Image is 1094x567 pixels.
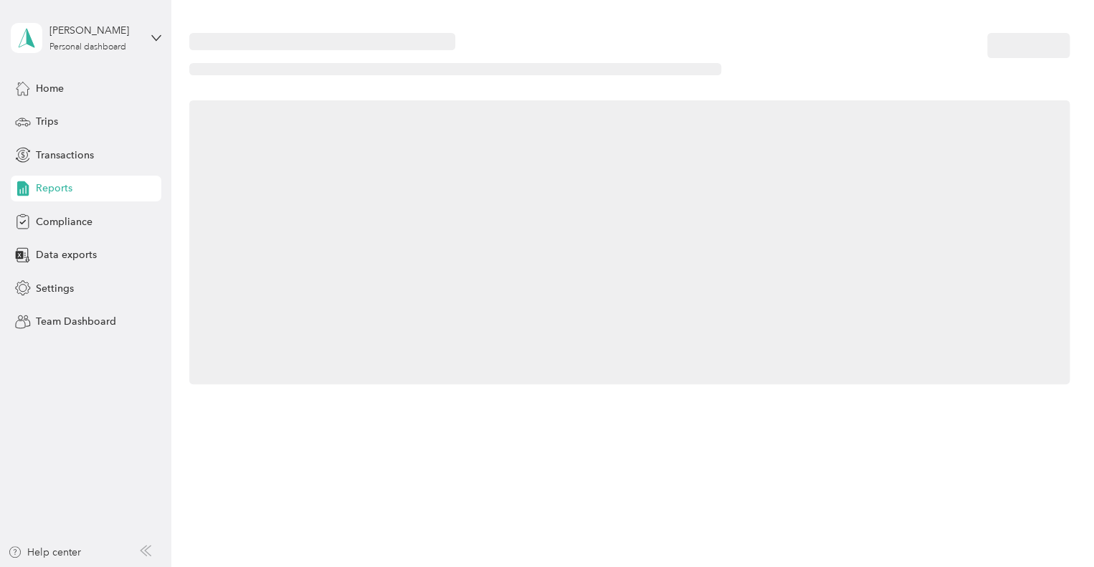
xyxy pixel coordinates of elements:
[36,281,74,296] span: Settings
[36,181,72,196] span: Reports
[36,247,97,262] span: Data exports
[8,545,81,560] button: Help center
[49,43,126,52] div: Personal dashboard
[36,148,94,163] span: Transactions
[49,23,139,38] div: [PERSON_NAME]
[36,81,64,96] span: Home
[36,314,116,329] span: Team Dashboard
[36,114,58,129] span: Trips
[1014,487,1094,567] iframe: Everlance-gr Chat Button Frame
[36,214,92,229] span: Compliance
